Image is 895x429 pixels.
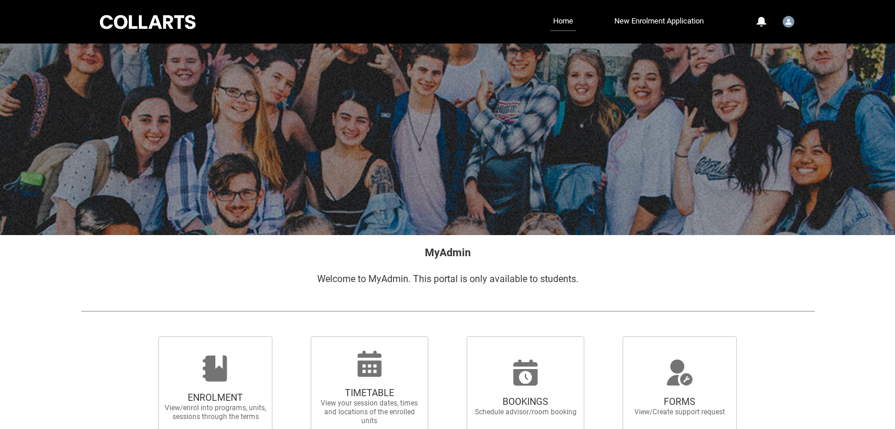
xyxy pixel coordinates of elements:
[317,273,578,284] span: Welcome to MyAdmin. This portal is only available to students.
[783,16,794,28] img: Student.zunicomb.7242
[474,408,577,417] span: Schedule advisor/room booking
[628,408,731,417] span: View/Create support request
[611,12,707,30] a: New Enrolment Application
[780,11,797,30] button: User Profile Student.zunicomb.7242
[318,387,421,399] span: TIMETABLE
[81,244,815,260] h2: MyAdmin
[164,392,267,404] span: ENROLMENT
[628,396,731,408] span: FORMS
[474,396,577,408] span: BOOKINGS
[164,404,267,421] span: View/enrol into programs, units, sessions through the terms
[550,12,576,31] a: Home
[318,399,421,425] span: View your session dates, times and locations of the enrolled units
